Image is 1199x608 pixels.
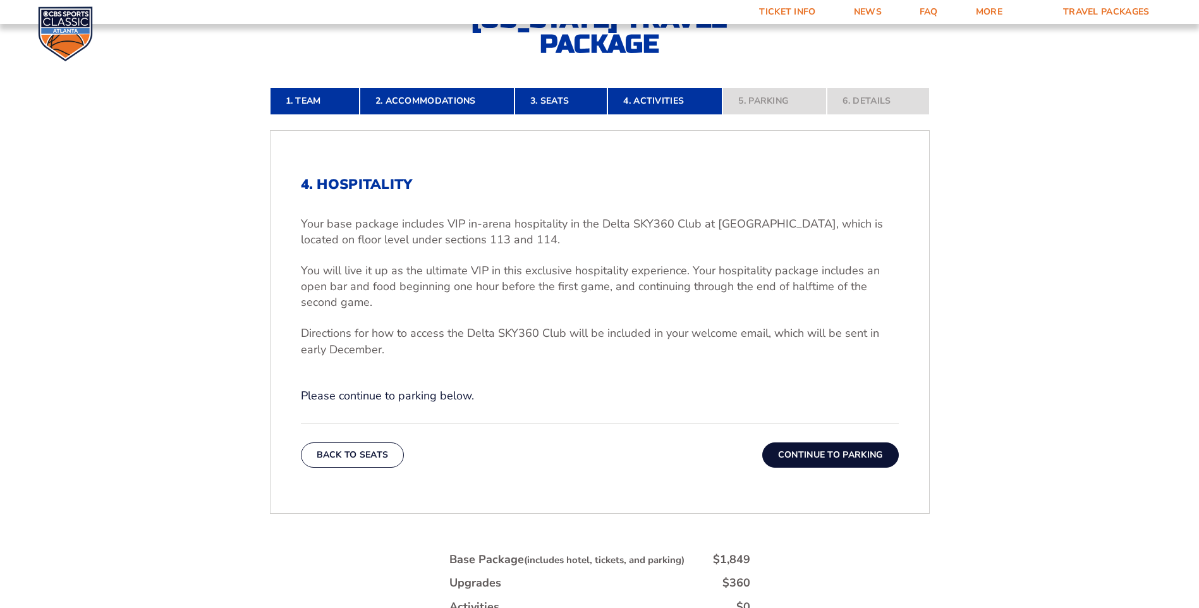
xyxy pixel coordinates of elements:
a: 3. Seats [514,87,607,115]
div: Upgrades [449,575,501,591]
button: Back To Seats [301,442,405,468]
small: (includes hotel, tickets, and parking) [524,554,685,566]
img: CBS Sports Classic [38,6,93,61]
div: $360 [722,575,750,591]
p: Please continue to parking below. [301,388,899,404]
h2: [US_STATE] Travel Package [461,6,739,57]
h2: 4. Hospitality [301,176,899,193]
p: You will live it up as the ultimate VIP in this exclusive hospitality experience. Your hospitalit... [301,263,899,311]
a: 2. Accommodations [360,87,514,115]
button: Continue To Parking [762,442,899,468]
div: $1,849 [713,552,750,568]
a: 1. Team [270,87,360,115]
p: Directions for how to access the Delta SKY360 Club will be included in your welcome email, which ... [301,325,899,357]
div: Base Package [449,552,685,568]
p: Your base package includes VIP in-arena hospitality in the Delta SKY360 Club at [GEOGRAPHIC_DATA]... [301,216,899,248]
